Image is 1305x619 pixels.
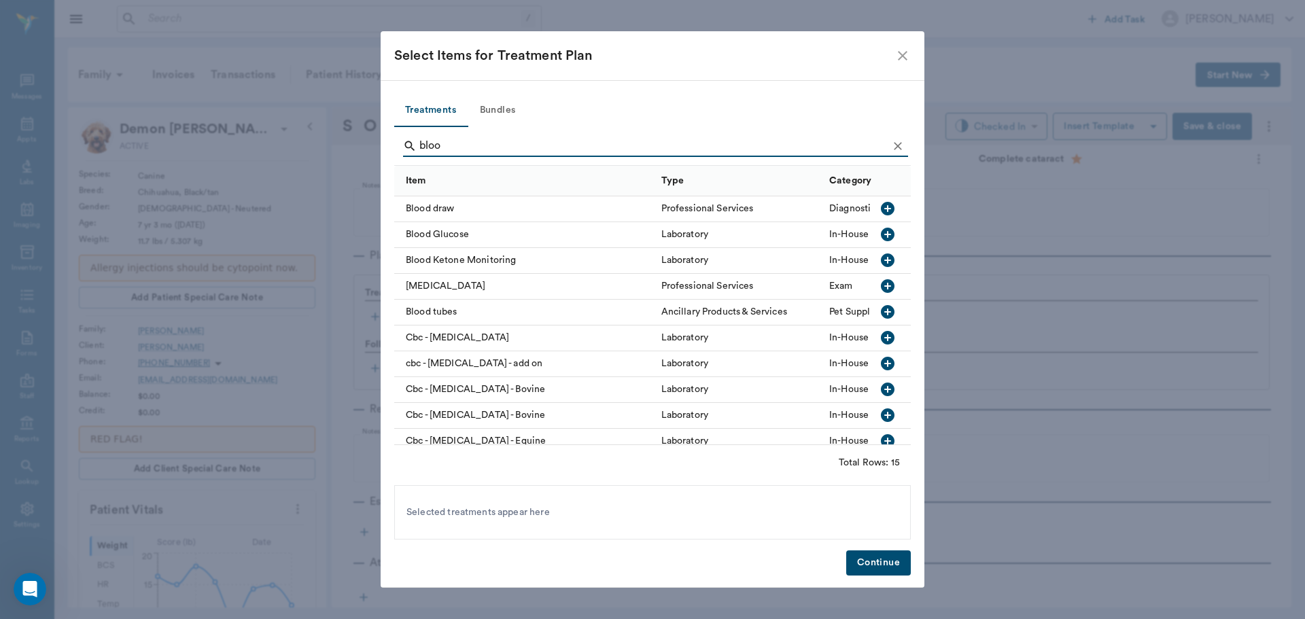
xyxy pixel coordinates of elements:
[829,253,887,267] div: In-House Lab
[829,331,887,344] div: In-House Lab
[846,550,911,576] button: Continue
[394,429,655,455] div: Cbc - [MEDICAL_DATA] - Equine
[394,248,655,274] div: Blood Ketone Monitoring
[394,165,655,196] div: Item
[14,573,46,605] iframe: Intercom live chat
[661,162,684,200] div: Type
[888,136,908,156] button: Clear
[894,48,911,64] button: close
[661,408,709,422] div: Laboratory
[839,456,900,470] div: Total Rows: 15
[829,357,887,370] div: In-House Lab
[419,135,888,157] input: Find a treatment
[661,383,709,396] div: Laboratory
[394,274,655,300] div: [MEDICAL_DATA]
[829,305,911,319] div: Pet Supplies Retail
[661,357,709,370] div: Laboratory
[661,228,709,241] div: Laboratory
[661,305,787,319] div: Ancillary Products & Services
[394,94,467,127] button: Treatments
[829,279,853,293] div: Exam
[661,202,754,215] div: Professional Services
[406,506,550,520] span: Selected treatments appear here
[661,434,709,448] div: Laboratory
[467,94,528,127] button: Bundles
[394,45,894,67] div: Select Items for Treatment Plan
[829,228,887,241] div: In-House Lab
[394,351,655,377] div: cbc - [MEDICAL_DATA] - add on
[829,434,887,448] div: In-House Lab
[829,162,871,200] div: Category
[661,253,709,267] div: Laboratory
[394,377,655,403] div: Cbc - [MEDICAL_DATA] - Bovine
[394,222,655,248] div: Blood Glucose
[829,202,915,215] div: Diagnostic Services
[394,196,655,222] div: Blood draw
[661,279,754,293] div: Professional Services
[394,403,655,429] div: Cbc - [MEDICAL_DATA] - Bovine
[822,165,960,196] div: Category
[829,383,887,396] div: In-House Lab
[403,135,908,160] div: Search
[661,331,709,344] div: Laboratory
[829,408,887,422] div: In-House Lab
[394,325,655,351] div: Cbc - [MEDICAL_DATA]
[655,165,823,196] div: Type
[394,300,655,325] div: Blood tubes
[406,162,426,200] div: Item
